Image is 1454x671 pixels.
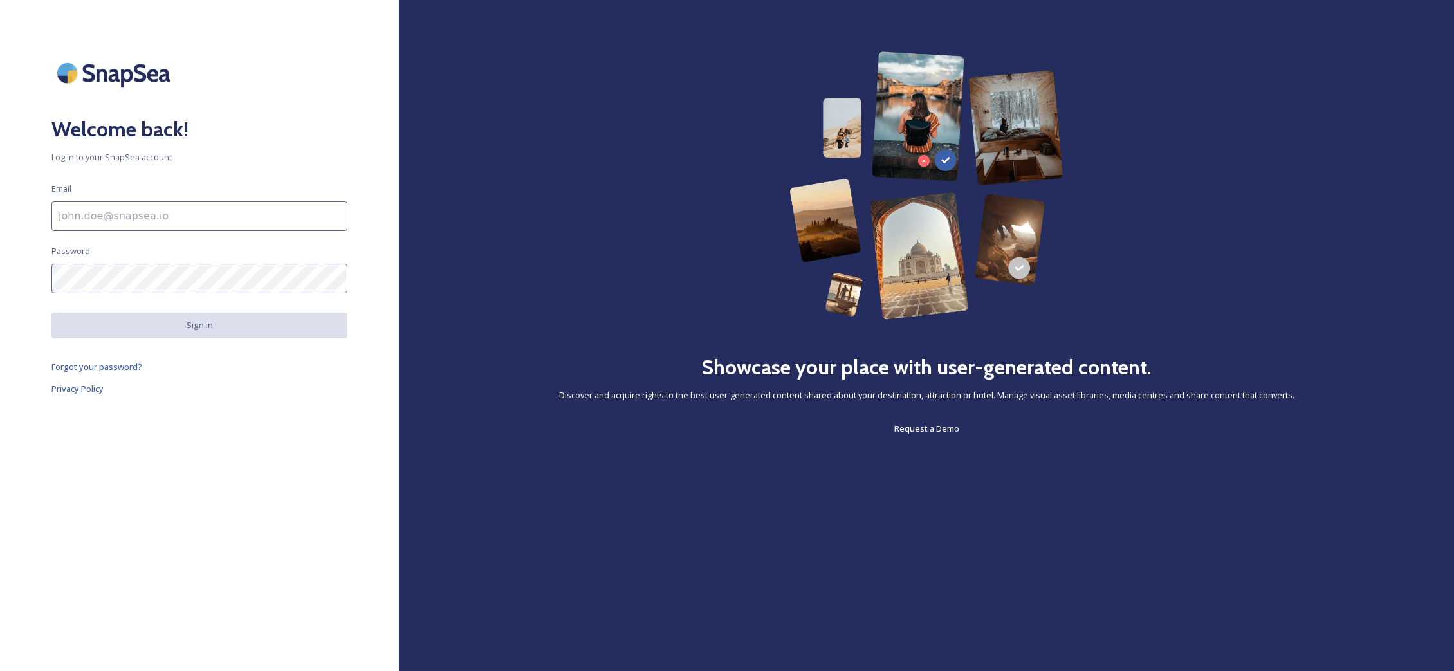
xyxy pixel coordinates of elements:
span: Discover and acquire rights to the best user-generated content shared about your destination, att... [559,389,1294,401]
span: Password [51,245,90,257]
h2: Welcome back! [51,114,347,145]
span: Forgot your password? [51,361,142,372]
span: Privacy Policy [51,383,104,394]
span: Request a Demo [894,423,959,434]
img: SnapSea Logo [51,51,180,95]
button: Sign in [51,313,347,338]
a: Forgot your password? [51,359,347,374]
span: Email [51,183,71,195]
span: Log in to your SnapSea account [51,151,347,163]
img: 63b42ca75bacad526042e722_Group%20154-p-800.png [789,51,1063,320]
input: john.doe@snapsea.io [51,201,347,231]
a: Privacy Policy [51,381,347,396]
h2: Showcase your place with user-generated content. [701,352,1152,383]
a: Request a Demo [894,421,959,436]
